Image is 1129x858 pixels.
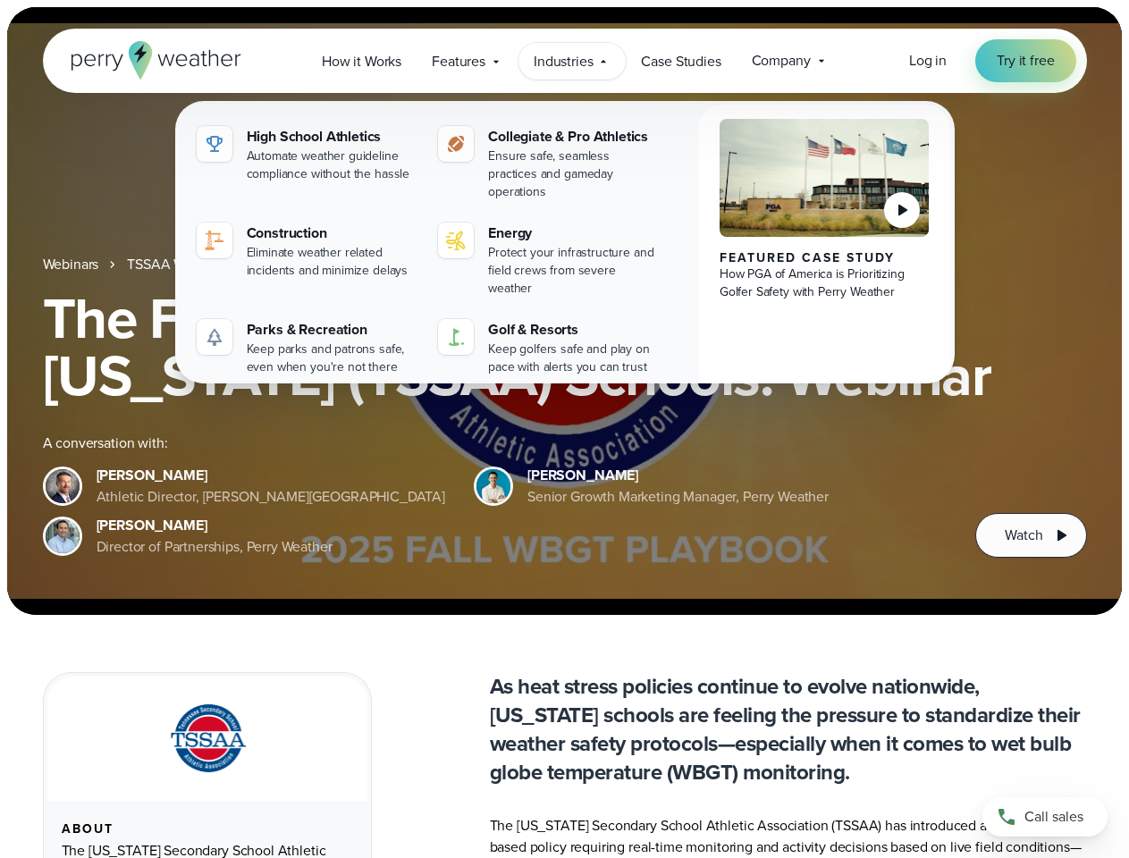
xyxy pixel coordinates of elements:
div: A conversation with: [43,433,948,454]
div: Featured Case Study [720,251,930,265]
div: [PERSON_NAME] [97,465,446,486]
div: Energy [488,223,659,244]
div: Golf & Resorts [488,319,659,341]
span: Case Studies [641,51,720,72]
div: Athletic Director, [PERSON_NAME][GEOGRAPHIC_DATA] [97,486,446,508]
div: [PERSON_NAME] [97,515,333,536]
div: Collegiate & Pro Athletics [488,126,659,147]
a: Try it free [975,39,1075,82]
button: Watch [975,513,1086,558]
img: parks-icon-grey.svg [204,326,225,348]
div: Eliminate weather related incidents and minimize delays [247,244,417,280]
a: Log in [909,50,947,71]
span: How it Works [322,51,401,72]
a: Parks & Recreation Keep parks and patrons safe, even when you're not there [190,312,425,383]
div: Keep parks and patrons safe, even when you're not there [247,341,417,376]
img: Spencer Patton, Perry Weather [476,469,510,503]
a: PGA of America, Frisco Campus Featured Case Study How PGA of America is Prioritizing Golfer Safet... [698,105,951,398]
div: [PERSON_NAME] [527,465,829,486]
img: energy-icon@2x-1.svg [445,230,467,251]
div: Protect your infrastructure and field crews from severe weather [488,244,659,298]
a: Call sales [982,797,1108,837]
img: PGA of America, Frisco Campus [720,119,930,237]
div: About [62,822,353,837]
a: construction perry weather Construction Eliminate weather related incidents and minimize delays [190,215,425,287]
span: Features [432,51,485,72]
img: highschool-icon.svg [204,133,225,155]
a: TSSAA WBGT Fall Playbook [127,254,297,275]
span: Try it free [997,50,1054,71]
span: Call sales [1024,806,1083,828]
span: Industries [534,51,593,72]
div: How PGA of America is Prioritizing Golfer Safety with Perry Weather [720,265,930,301]
div: Director of Partnerships, Perry Weather [97,536,333,558]
img: Jeff Wood [46,519,80,553]
a: Collegiate & Pro Athletics Ensure safe, seamless practices and gameday operations [431,119,666,208]
a: High School Athletics Automate weather guideline compliance without the hassle [190,119,425,190]
p: As heat stress policies continue to evolve nationwide, [US_STATE] schools are feeling the pressur... [490,672,1087,786]
img: Brian Wyatt [46,469,80,503]
img: proathletics-icon@2x-1.svg [445,133,467,155]
div: Keep golfers safe and play on pace with alerts you can trust [488,341,659,376]
img: golf-iconV2.svg [445,326,467,348]
nav: Breadcrumb [43,254,1087,275]
img: construction perry weather [204,230,225,251]
a: Webinars [43,254,99,275]
span: Log in [909,50,947,71]
a: Case Studies [626,43,736,80]
div: Ensure safe, seamless practices and gameday operations [488,147,659,201]
img: TSSAA-Tennessee-Secondary-School-Athletic-Association.svg [147,698,267,779]
a: How it Works [307,43,417,80]
div: Parks & Recreation [247,319,417,341]
div: Automate weather guideline compliance without the hassle [247,147,417,183]
h1: The Fall WBGT Playbook for [US_STATE] (TSSAA) Schools: Webinar [43,290,1087,404]
div: Construction [247,223,417,244]
span: Watch [1005,525,1042,546]
div: High School Athletics [247,126,417,147]
a: Energy Protect your infrastructure and field crews from severe weather [431,215,666,305]
a: Golf & Resorts Keep golfers safe and play on pace with alerts you can trust [431,312,666,383]
span: Company [752,50,811,71]
div: Senior Growth Marketing Manager, Perry Weather [527,486,829,508]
